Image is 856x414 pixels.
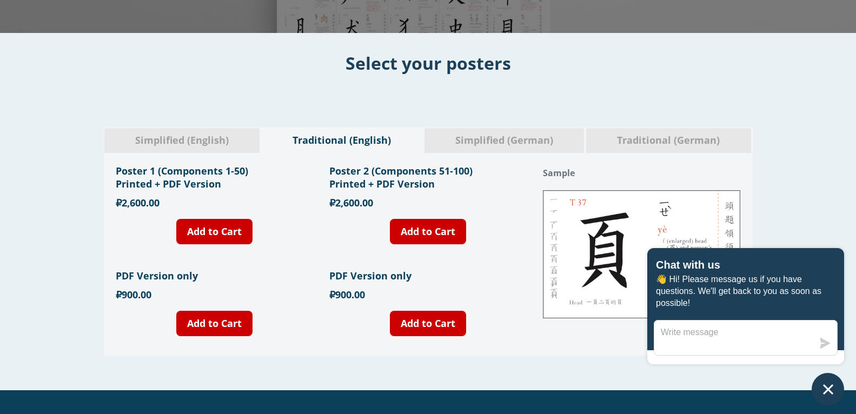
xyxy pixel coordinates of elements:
[176,219,253,244] a: Add to Cart
[644,248,847,405] inbox-online-store-chat: Shopify online store chat
[112,133,252,148] span: Simplified (English)
[116,288,151,301] span: ₽900.00
[176,311,253,336] a: Add to Cart
[116,269,313,282] h1: PDF Version only
[594,133,743,148] span: Traditional (German)
[543,164,740,182] h1: Sample
[433,133,576,148] span: Simplified (German)
[329,164,527,190] h1: Poster 2 (Components 51-100) Printed + PDF Version
[270,133,414,148] span: Traditional (English)
[390,311,466,336] a: Add to Cart
[390,219,466,244] a: Add to Cart
[329,269,527,282] h1: PDF Version only
[116,196,160,209] span: ₽2,600.00
[116,164,313,190] h1: Poster 1 (Components 1-50) Printed + PDF Version
[329,196,373,209] span: ₽2,600.00
[329,288,365,301] span: ₽900.00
